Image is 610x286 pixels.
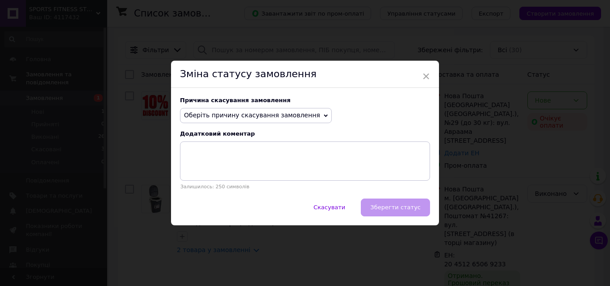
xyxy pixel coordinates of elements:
p: Залишилось: 250 символів [180,184,430,190]
span: Оберіть причину скасування замовлення [184,112,320,119]
span: × [422,69,430,84]
button: Скасувати [304,199,355,216]
div: Зміна статусу замовлення [171,61,439,88]
div: Додатковий коментар [180,130,430,137]
span: Скасувати [313,204,345,211]
div: Причина скасування замовлення [180,97,430,104]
